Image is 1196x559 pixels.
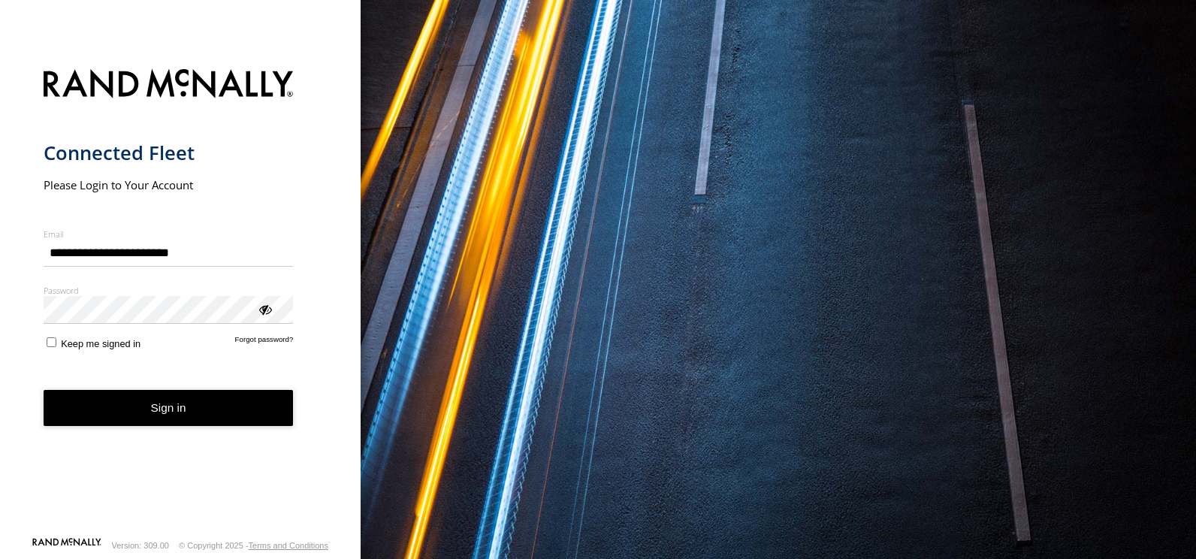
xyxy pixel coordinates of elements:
button: Sign in [44,390,294,427]
div: © Copyright 2025 - [179,541,328,550]
input: Keep me signed in [47,337,56,347]
form: main [44,60,318,536]
label: Email [44,228,294,240]
h2: Please Login to Your Account [44,177,294,192]
span: Keep me signed in [61,338,140,349]
a: Forgot password? [235,335,294,349]
a: Terms and Conditions [249,541,328,550]
div: ViewPassword [257,301,272,316]
img: Rand McNally [44,66,294,104]
h1: Connected Fleet [44,141,294,165]
a: Visit our Website [32,538,101,553]
label: Password [44,285,294,296]
div: Version: 309.00 [112,541,169,550]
